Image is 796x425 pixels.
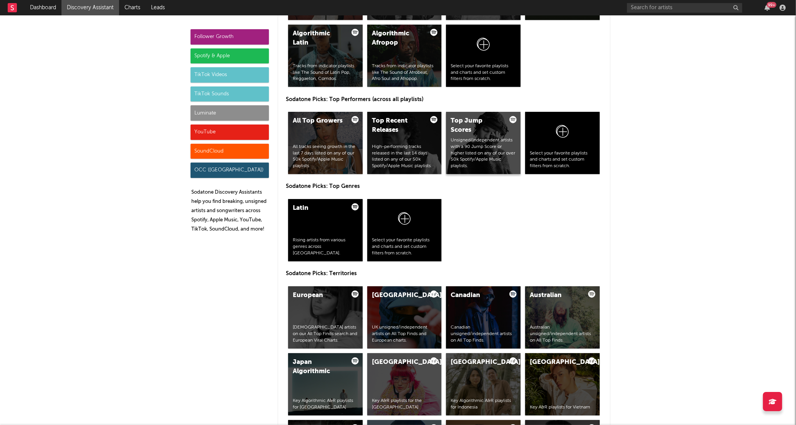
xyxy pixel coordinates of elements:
[191,29,269,45] div: Follower Growth
[530,404,595,411] div: Key A&R playlists for Vietnam
[191,67,269,83] div: TikTok Videos
[367,112,442,174] a: Top Recent ReleasesHigh-performing tracks released in the last 14 days listed on any of our 50k S...
[288,286,363,349] a: European[DEMOGRAPHIC_DATA] artists on our All Top Finds search and European Viral Charts.
[191,163,269,178] div: OCC ([GEOGRAPHIC_DATA])
[446,25,521,87] a: Select your favorite playlists and charts and set custom filters from scratch.
[191,105,269,121] div: Luminate
[293,398,358,411] div: Key Algorithmic A&R playlists for [GEOGRAPHIC_DATA]
[451,358,503,367] div: [GEOGRAPHIC_DATA]
[446,353,521,415] a: [GEOGRAPHIC_DATA]Key Algorithmic A&R playlists for Indonesia
[191,144,269,159] div: SoundCloud
[530,358,582,367] div: [GEOGRAPHIC_DATA]
[191,188,269,234] p: Sodatone Discovery Assistants help you find breaking, unsigned artists and songwriters across Spo...
[451,398,516,411] div: Key Algorithmic A&R playlists for Indonesia
[286,269,602,278] p: Sodatone Picks: Territories
[372,358,424,367] div: [GEOGRAPHIC_DATA]
[372,324,437,344] div: UK unsigned/independent artists on All Top Finds and European charts.
[286,182,602,191] p: Sodatone Picks: Top Genres
[530,324,595,344] div: Australian unsigned/independent artists on All Top Finds.
[293,204,345,213] div: Latin
[372,63,437,82] div: Tracks from indicator playlists like The Sound of Afrobeat, Afro Soul and Afropop.
[293,63,358,82] div: Tracks from indicator playlists like The Sound of Latin Pop, Reggaeton, Corridos.
[451,324,516,344] div: Canadian unsigned/independent artists on All Top Finds.
[446,286,521,349] a: CanadianCanadian unsigned/independent artists on All Top Finds.
[525,112,600,174] a: Select your favorite playlists and charts and set custom filters from scratch.
[288,112,363,174] a: All Top GrowersAll tracks seeing growth in the last 7 days listed on any of our 50k Spotify/Apple...
[293,29,345,48] div: Algorithmic Latin
[293,324,358,344] div: [DEMOGRAPHIC_DATA] artists on our All Top Finds search and European Viral Charts.
[372,116,424,135] div: Top Recent Releases
[446,112,521,174] a: Top Jump ScoresUnsigned/independent artists with a 90 Jump Score or higher listed on any of our o...
[367,199,442,261] a: Select your favorite playlists and charts and set custom filters from scratch.
[288,199,363,261] a: LatinRising artists from various genres across [GEOGRAPHIC_DATA].
[764,5,770,11] button: 99+
[286,95,602,104] p: Sodatone Picks: Top Performers (across all playlists)
[288,25,363,87] a: Algorithmic LatinTracks from indicator playlists like The Sound of Latin Pop, Reggaeton, Corridos.
[288,353,363,415] a: Japan AlgorithmicKey Algorithmic A&R playlists for [GEOGRAPHIC_DATA]
[372,291,424,300] div: [GEOGRAPHIC_DATA]
[191,125,269,140] div: YouTube
[372,144,437,169] div: High-performing tracks released in the last 14 days listed on any of our 50k Spotify/Apple Music ...
[530,150,595,169] div: Select your favorite playlists and charts and set custom filters from scratch.
[191,48,269,64] div: Spotify & Apple
[367,286,442,349] a: [GEOGRAPHIC_DATA]UK unsigned/independent artists on All Top Finds and European charts.
[293,358,345,376] div: Japan Algorithmic
[293,144,358,169] div: All tracks seeing growth in the last 7 days listed on any of our 50k Spotify/Apple Music playlists.
[293,116,345,126] div: All Top Growers
[372,29,424,48] div: Algorithmic Afropop
[530,291,582,300] div: Australian
[372,237,437,256] div: Select your favorite playlists and charts and set custom filters from scratch.
[367,353,442,415] a: [GEOGRAPHIC_DATA]Key A&R playlists for the [GEOGRAPHIC_DATA]
[627,3,742,13] input: Search for artists
[367,25,442,87] a: Algorithmic AfropopTracks from indicator playlists like The Sound of Afrobeat, Afro Soul and Afro...
[525,353,600,415] a: [GEOGRAPHIC_DATA]Key A&R playlists for Vietnam
[451,291,503,300] div: Canadian
[451,63,516,82] div: Select your favorite playlists and charts and set custom filters from scratch.
[372,398,437,411] div: Key A&R playlists for the [GEOGRAPHIC_DATA]
[525,286,600,349] a: AustralianAustralian unsigned/independent artists on All Top Finds.
[451,116,503,135] div: Top Jump Scores
[191,86,269,102] div: TikTok Sounds
[293,237,358,256] div: Rising artists from various genres across [GEOGRAPHIC_DATA].
[451,137,516,169] div: Unsigned/independent artists with a 90 Jump Score or higher listed on any of our over 50k Spotify...
[293,291,345,300] div: European
[767,2,776,8] div: 99 +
